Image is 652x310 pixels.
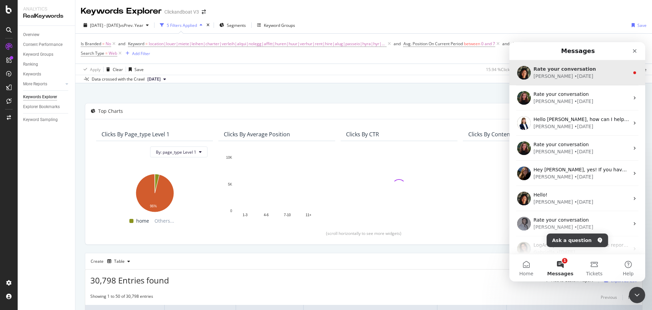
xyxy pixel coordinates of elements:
[227,22,246,28] span: Segments
[616,41,623,47] div: and
[118,40,125,47] button: and
[91,256,133,267] div: Create
[23,93,70,101] a: Keywords Explorer
[217,20,249,31] button: Segments
[509,42,645,281] iframe: Intercom live chat
[150,147,207,157] button: By: page_type Level 1
[481,39,495,49] span: 0 and 7
[68,212,102,239] button: Tickets
[8,200,21,213] img: Profile image for Gabriella
[118,41,125,47] div: and
[202,10,206,14] div: arrow-right-arrow-left
[150,205,157,208] text: 96%
[637,22,647,28] div: Save
[98,108,123,115] div: Top Charts
[24,207,46,214] div: Gabriella
[629,20,647,31] button: Save
[81,64,101,75] button: Apply
[10,229,24,234] span: Home
[81,50,104,56] span: Search Type
[81,5,162,17] div: Keywords Explorer
[551,278,593,282] div: Add to Custom Report
[93,230,634,236] div: (scroll horizontally to see more widgets)
[23,103,60,110] div: Explorer Bookmarks
[167,22,197,28] div: 5 Filters Applied
[23,31,39,38] div: Overview
[8,175,21,188] img: Profile image for Renaud
[90,275,169,286] span: 30,798 Entries found
[23,81,47,88] div: More Reports
[37,191,99,205] button: Ask a question
[23,51,70,58] a: Keyword Groups
[394,40,401,47] button: and
[264,22,295,28] div: Keyword Groups
[102,212,136,239] button: Help
[23,41,70,48] a: Content Performance
[629,287,645,303] iframe: Intercom live chat
[346,131,379,138] div: Clicks By CTR
[102,41,105,47] span: =
[152,217,177,225] span: Others...
[123,49,150,57] button: Add Filter
[23,61,38,68] div: Ranking
[90,293,153,302] div: Showing 1 to 50 of 30,798 entries
[23,71,70,78] a: Keywords
[224,131,290,138] div: Clicks By Average Position
[23,71,41,78] div: Keywords
[81,20,151,31] button: [DATE] - [DATE]vsPrev. Year
[23,41,62,48] div: Content Performance
[34,212,68,239] button: Messages
[228,183,232,186] text: 5K
[8,150,21,163] img: Profile image for Jenny
[578,41,594,47] span: between
[512,41,577,47] span: Avg. Position On Compared Period
[394,41,401,47] div: and
[109,49,117,58] span: Web
[23,61,70,68] a: Ranking
[226,156,232,159] text: 10K
[120,22,143,28] span: vs Prev. Year
[104,64,123,75] button: Clear
[628,293,637,302] button: Next
[595,39,609,49] span: 0 and 7
[264,213,269,217] text: 4-6
[24,131,64,138] div: [PERSON_NAME]
[105,50,108,56] span: =
[284,213,291,217] text: 7-10
[81,41,101,47] span: Is Branded
[105,256,133,267] button: Table
[23,93,57,101] div: Keywords Explorer
[403,41,463,47] span: Avg. Position On Current Period
[601,293,617,302] button: Previous
[65,131,84,138] div: • [DATE]
[114,259,125,263] div: Table
[134,67,144,72] div: Save
[24,150,38,155] span: Hello!
[38,229,64,234] span: Messages
[113,229,124,234] span: Help
[502,40,509,47] button: and
[90,67,101,72] div: Apply
[502,41,509,47] div: and
[224,154,330,221] svg: A chart.
[23,31,70,38] a: Overview
[149,39,386,49] span: location|louer|miete|leihen|charter|verleih|alqui|nolegg|affitt|huren|huur|verhur|rent|hire|alug|...
[132,51,150,56] div: Add Filter
[65,156,84,163] div: • [DATE]
[102,170,207,213] div: A chart.
[106,39,111,49] span: No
